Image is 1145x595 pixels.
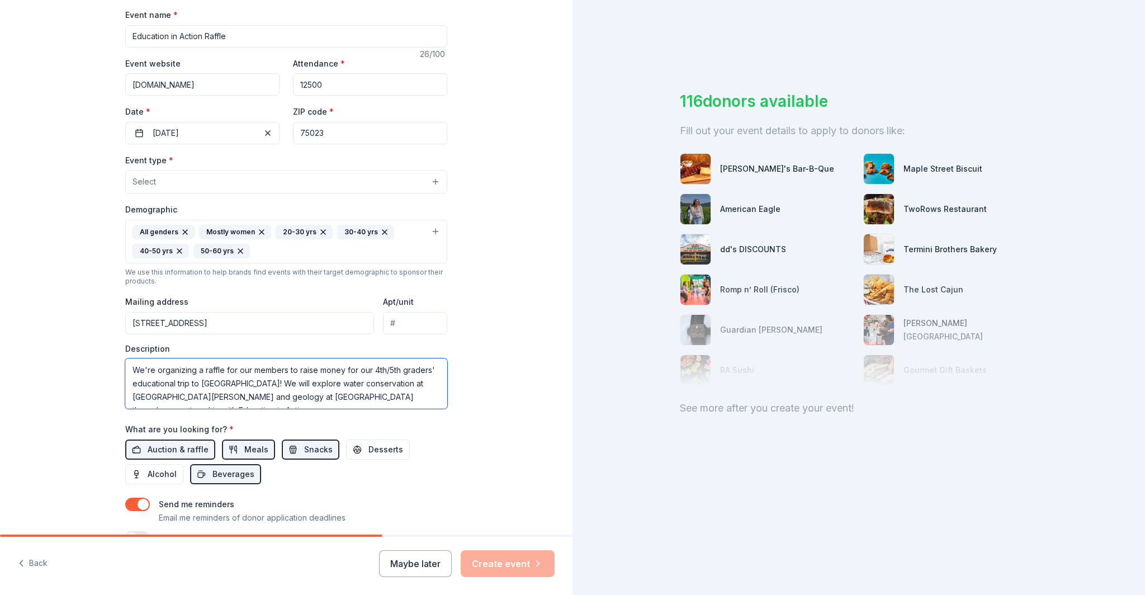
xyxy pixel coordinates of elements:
button: Back [18,552,48,575]
button: Select [125,170,447,193]
label: Description [125,343,170,355]
div: Termini Brothers Bakery [903,243,997,256]
input: 20 [293,73,447,96]
div: Mostly women [199,225,271,239]
span: Select [133,175,156,188]
button: Desserts [346,440,410,460]
input: # [383,312,447,334]
button: Snacks [282,440,339,460]
label: Date [125,106,280,117]
label: Demographic [125,204,177,215]
button: Auction & raffle [125,440,215,460]
p: Email me reminders of donor application deadlines [159,511,346,525]
button: Meals [222,440,275,460]
div: dd's DISCOUNTS [720,243,786,256]
label: Attendance [293,58,345,69]
div: TwoRows Restaurant [903,202,987,216]
button: Maybe later [379,550,452,577]
span: Beverages [212,467,254,481]
div: 30-40 yrs [337,225,394,239]
label: Event website [125,58,181,69]
div: [PERSON_NAME]'s Bar-B-Que [720,162,834,176]
label: Recurring event [159,533,221,542]
button: [DATE] [125,122,280,144]
label: What are you looking for? [125,424,234,435]
label: Apt/unit [383,296,414,308]
span: Auction & raffle [148,443,209,456]
label: Mailing address [125,296,188,308]
div: 40-50 yrs [133,244,189,258]
label: Event type [125,155,173,166]
img: photo for Termini Brothers Bakery [864,234,894,265]
button: Alcohol [125,464,183,484]
button: All gendersMostly women20-30 yrs30-40 yrs40-50 yrs50-60 yrs [125,220,447,263]
img: photo for Soulman's Bar-B-Que [680,154,711,184]
button: Beverages [190,464,261,484]
span: Desserts [368,443,403,456]
span: Snacks [304,443,333,456]
input: 12345 (U.S. only) [293,122,447,144]
img: photo for American Eagle [680,194,711,224]
img: photo for TwoRows Restaurant [864,194,894,224]
div: 50-60 yrs [193,244,250,258]
span: Alcohol [148,467,177,481]
div: 26 /100 [420,48,447,61]
div: 116 donors available [680,89,1038,113]
img: photo for dd's DISCOUNTS [680,234,711,265]
label: Send me reminders [159,499,234,509]
input: https://www... [125,73,280,96]
div: We use this information to help brands find events with their target demographic to sponsor their... [125,268,447,286]
div: See more after you create your event! [680,399,1038,417]
img: photo for Maple Street Biscuit [864,154,894,184]
div: Fill out your event details to apply to donors like: [680,122,1038,140]
div: American Eagle [720,202,780,216]
input: Enter a US address [125,312,374,334]
textarea: We're organizing a raffle for our members to raise money for our 4th/5th graders' educational tri... [125,358,447,409]
div: All genders [133,225,195,239]
label: Event name [125,10,178,21]
div: Maple Street Biscuit [903,162,982,176]
div: 20-30 yrs [276,225,333,239]
span: Meals [244,443,268,456]
input: Spring Fundraiser [125,25,447,48]
label: ZIP code [293,106,334,117]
